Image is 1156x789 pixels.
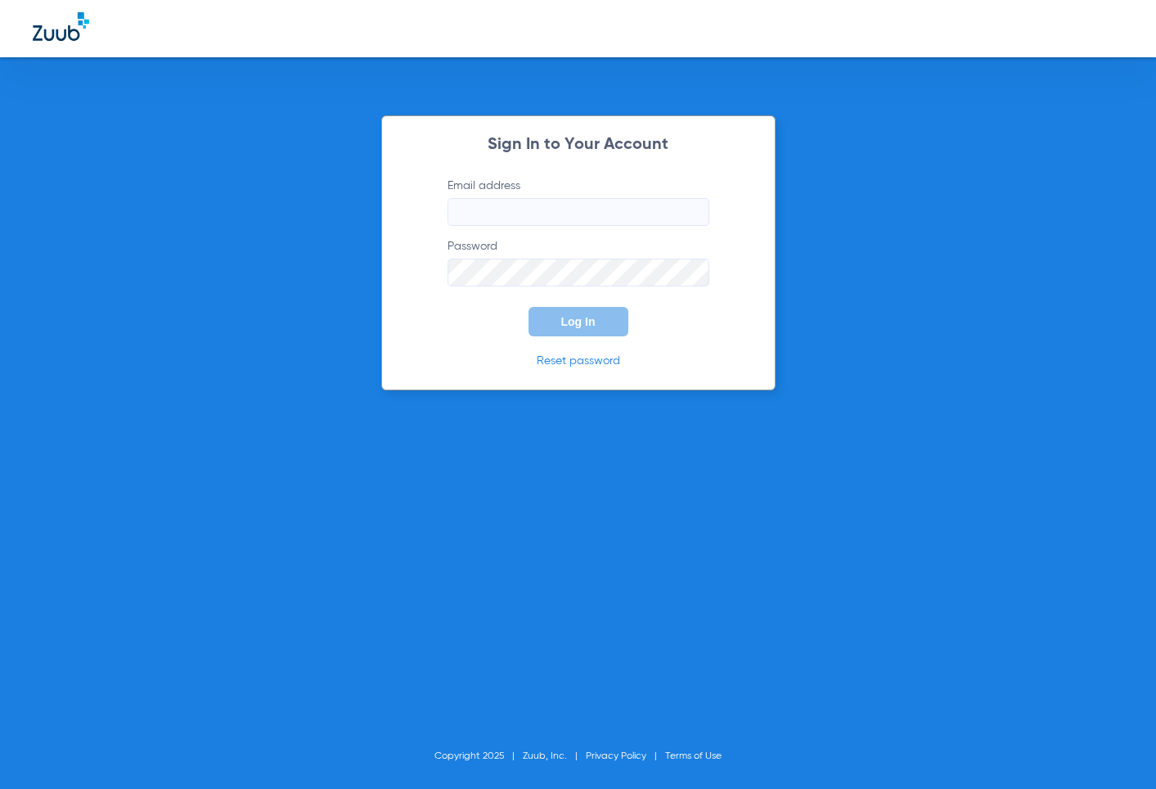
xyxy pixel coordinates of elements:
[423,137,734,153] h2: Sign In to Your Account
[586,751,646,761] a: Privacy Policy
[33,12,89,41] img: Zuub Logo
[523,748,586,764] li: Zuub, Inc.
[448,178,709,226] label: Email address
[561,315,596,328] span: Log In
[448,198,709,226] input: Email address
[448,238,709,286] label: Password
[434,748,523,764] li: Copyright 2025
[537,355,620,367] a: Reset password
[529,307,628,336] button: Log In
[665,751,722,761] a: Terms of Use
[448,259,709,286] input: Password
